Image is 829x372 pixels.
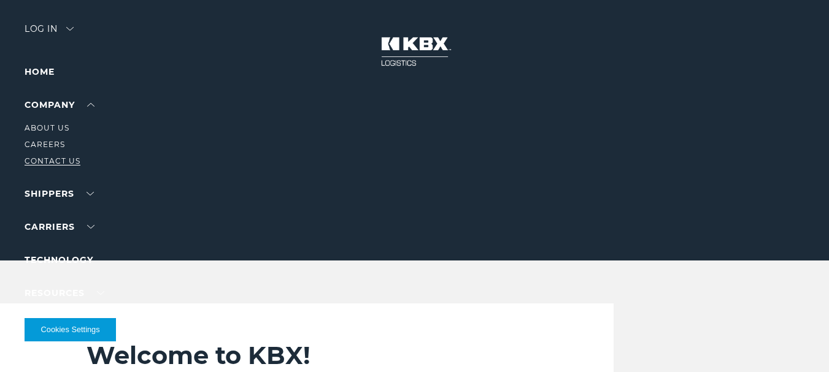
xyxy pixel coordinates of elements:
[25,254,93,265] a: Technology
[25,188,94,199] a: SHIPPERS
[25,140,65,149] a: Careers
[66,27,74,31] img: arrow
[25,287,104,298] a: RESOURCES
[25,156,80,165] a: Contact Us
[25,25,74,42] div: Log in
[25,99,94,110] a: Company
[25,123,69,132] a: About Us
[25,318,116,341] button: Cookies Settings
[87,340,534,371] h2: Welcome to KBX!
[25,221,94,232] a: Carriers
[369,25,461,78] img: kbx logo
[25,66,55,77] a: Home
